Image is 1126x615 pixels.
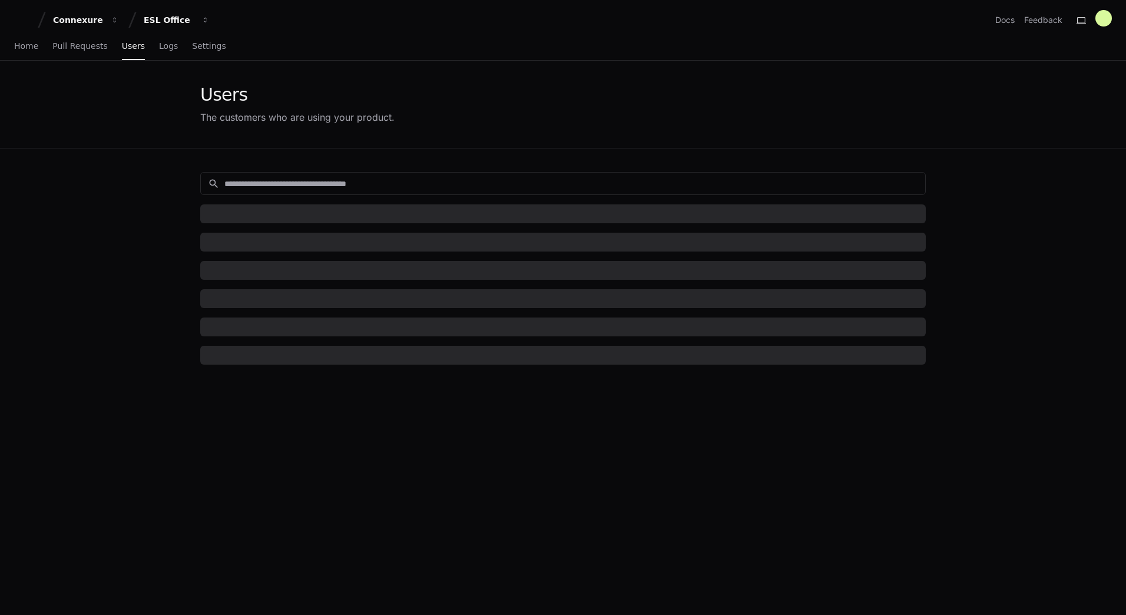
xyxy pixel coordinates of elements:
[52,42,107,49] span: Pull Requests
[122,42,145,49] span: Users
[192,33,226,60] a: Settings
[159,42,178,49] span: Logs
[995,14,1015,26] a: Docs
[144,14,194,26] div: ESL Office
[200,84,395,105] div: Users
[14,42,38,49] span: Home
[208,178,220,190] mat-icon: search
[1024,14,1062,26] button: Feedback
[53,14,104,26] div: Connexure
[48,9,124,31] button: Connexure
[139,9,214,31] button: ESL Office
[159,33,178,60] a: Logs
[14,33,38,60] a: Home
[122,33,145,60] a: Users
[192,42,226,49] span: Settings
[200,110,395,124] div: The customers who are using your product.
[52,33,107,60] a: Pull Requests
